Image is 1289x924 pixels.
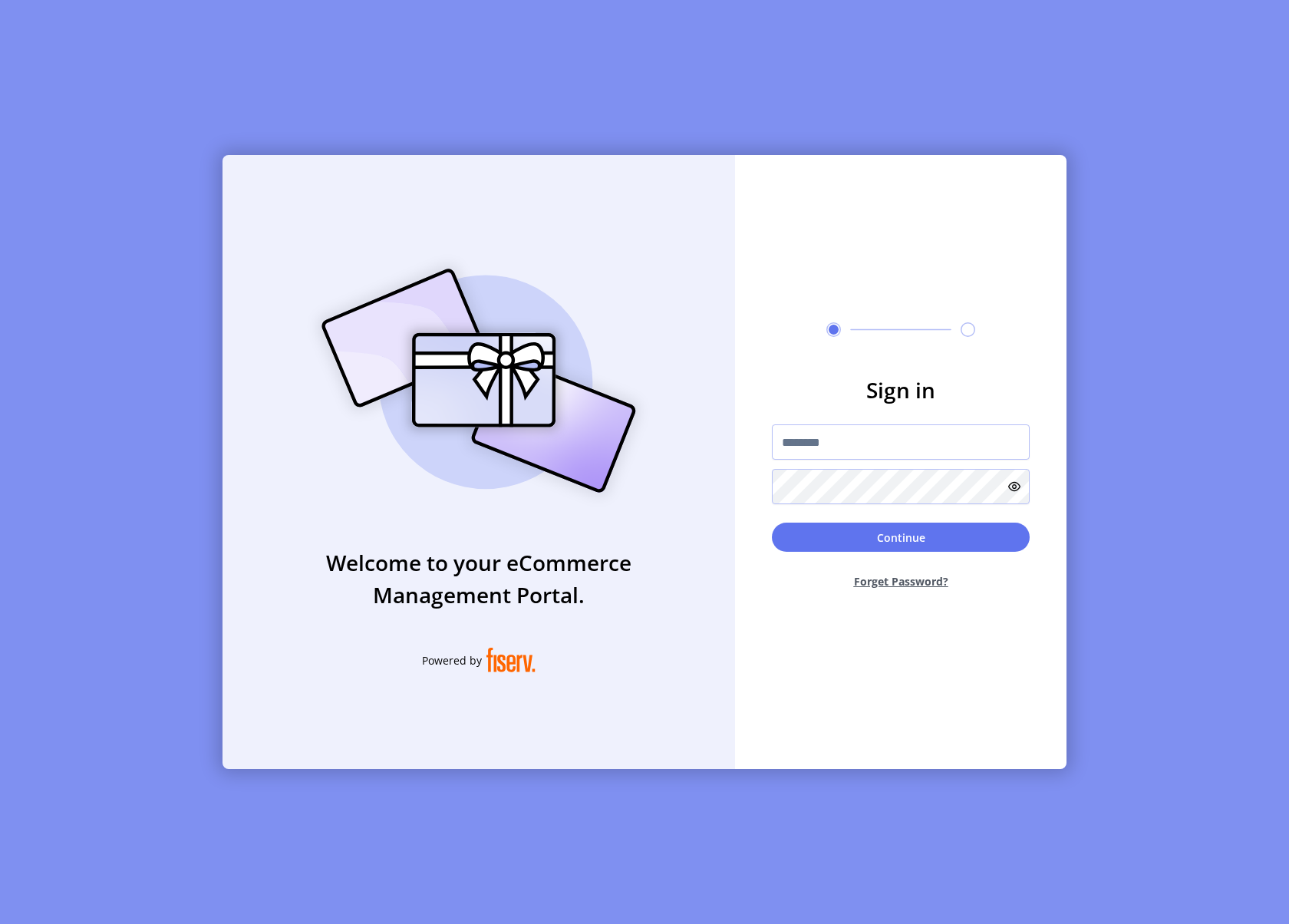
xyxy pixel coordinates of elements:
span: Powered by [422,652,482,668]
button: Continue [772,523,1030,552]
img: card_Illustration.svg [298,252,659,510]
h3: Welcome to your eCommerce Management Portal. [223,546,735,611]
h3: Sign in [772,374,1030,406]
button: Forget Password? [772,561,1030,602]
